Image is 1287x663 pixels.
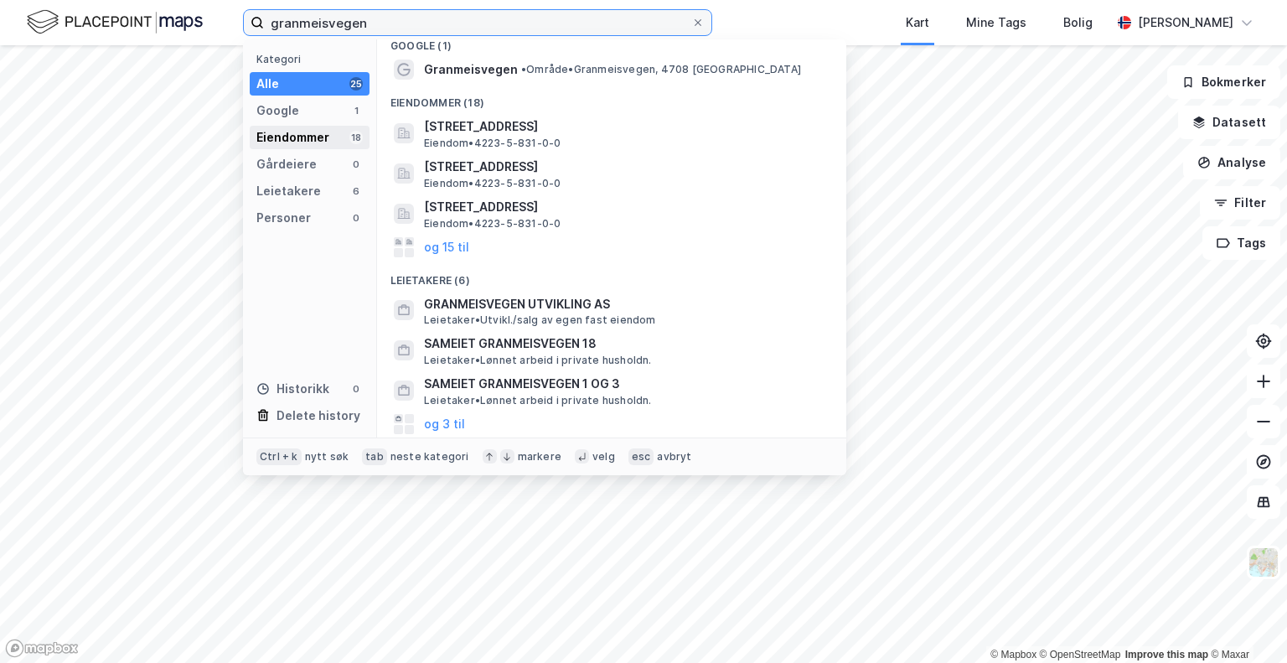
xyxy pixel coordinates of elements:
[1178,106,1280,139] button: Datasett
[424,334,826,354] span: SAMEIET GRANMEISVEGEN 18
[256,127,329,148] div: Eiendommer
[424,177,561,190] span: Eiendom • 4223-5-831-0-0
[377,83,846,113] div: Eiendommer (18)
[256,448,302,465] div: Ctrl + k
[906,13,929,33] div: Kart
[256,154,317,174] div: Gårdeiere
[424,394,652,407] span: Leietaker • Lønnet arbeid i private husholdn.
[377,261,846,291] div: Leietakere (6)
[349,158,363,171] div: 0
[256,181,321,201] div: Leietakere
[518,450,561,464] div: markere
[256,101,299,121] div: Google
[349,104,363,117] div: 1
[424,197,826,217] span: [STREET_ADDRESS]
[256,379,329,399] div: Historikk
[256,53,370,65] div: Kategori
[256,74,279,94] div: Alle
[990,649,1036,660] a: Mapbox
[390,450,469,464] div: neste kategori
[657,450,691,464] div: avbryt
[521,63,526,75] span: •
[27,8,203,37] img: logo.f888ab2527a4732fd821a326f86c7f29.svg
[349,211,363,225] div: 0
[277,406,360,426] div: Delete history
[628,448,654,465] div: esc
[1203,583,1287,663] iframe: Chat Widget
[5,639,79,658] a: Mapbox homepage
[349,382,363,396] div: 0
[349,184,363,198] div: 6
[362,448,387,465] div: tab
[264,10,691,35] input: Søk på adresse, matrikkel, gårdeiere, leietakere eller personer
[349,77,363,91] div: 25
[1203,583,1287,663] div: Kontrollprogram for chat
[424,237,469,257] button: og 15 til
[256,208,311,228] div: Personer
[1167,65,1280,99] button: Bokmerker
[1125,649,1208,660] a: Improve this map
[1040,649,1121,660] a: OpenStreetMap
[1063,13,1093,33] div: Bolig
[521,63,801,76] span: Område • Granmeisvegen, 4708 [GEOGRAPHIC_DATA]
[424,414,465,434] button: og 3 til
[424,137,561,150] span: Eiendom • 4223-5-831-0-0
[424,294,826,314] span: GRANMEISVEGEN UTVIKLING AS
[377,26,846,56] div: Google (1)
[1202,226,1280,260] button: Tags
[424,60,518,80] span: Granmeisvegen
[1200,186,1280,220] button: Filter
[305,450,349,464] div: nytt søk
[966,13,1026,33] div: Mine Tags
[592,450,615,464] div: velg
[424,354,652,367] span: Leietaker • Lønnet arbeid i private husholdn.
[1248,546,1279,578] img: Z
[1183,146,1280,179] button: Analyse
[424,157,826,177] span: [STREET_ADDRESS]
[424,313,656,327] span: Leietaker • Utvikl./salg av egen fast eiendom
[424,374,826,394] span: SAMEIET GRANMEISVEGEN 1 OG 3
[1138,13,1233,33] div: [PERSON_NAME]
[424,217,561,230] span: Eiendom • 4223-5-831-0-0
[424,117,826,137] span: [STREET_ADDRESS]
[349,131,363,144] div: 18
